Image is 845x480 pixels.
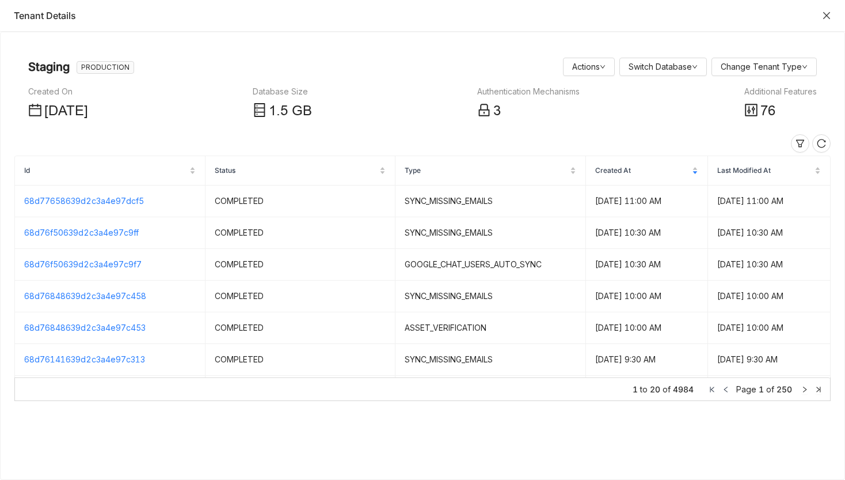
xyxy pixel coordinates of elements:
[586,281,709,312] td: [DATE] 10:00 AM
[822,11,831,20] button: Close
[708,186,831,217] td: [DATE] 11:00 AM
[28,85,88,98] div: Created On
[395,376,586,407] td: GOOGLE_CHAT_USERS_AUTO_SYNC
[663,383,671,396] span: of
[395,217,586,249] td: SYNC_MISSING_EMAILS
[44,103,88,119] span: [DATE]
[205,312,396,344] td: COMPLETED
[24,228,139,237] a: 68d76f50639d2c3a4e97c9ff
[205,217,396,249] td: COMPLETED
[708,217,831,249] td: [DATE] 10:30 AM
[619,58,707,76] button: Switch Database
[28,58,70,76] nz-page-header-title: Staging
[629,62,698,71] a: Switch Database
[760,103,775,119] span: 76
[395,281,586,312] td: SYNC_MISSING_EMAILS
[269,103,276,119] span: 1
[711,58,817,76] button: Change Tenant Type
[572,62,606,71] a: Actions
[586,376,709,407] td: [DATE] 9:30 AM
[708,281,831,312] td: [DATE] 10:00 AM
[640,383,648,396] span: to
[205,249,396,281] td: COMPLETED
[708,344,831,376] td: [DATE] 9:30 AM
[24,291,146,301] a: 68d76848639d2c3a4e97c458
[253,85,312,98] div: Database Size
[586,312,709,344] td: [DATE] 10:00 AM
[708,376,831,407] td: [DATE] 9:30 AM
[14,9,816,22] div: Tenant Details
[766,384,774,394] span: of
[395,312,586,344] td: ASSET_VERIFICATION
[395,344,586,376] td: SYNC_MISSING_EMAILS
[24,323,146,332] a: 68d76848639d2c3a4e97c453
[586,186,709,217] td: [DATE] 11:00 AM
[744,85,817,98] div: Additional Features
[563,58,615,76] button: Actions
[205,376,396,407] td: COMPLETED
[77,61,134,74] nz-tag: PRODUCTION
[477,85,580,98] div: Authentication Mechanisms
[24,259,142,269] a: 68d76f50639d2c3a4e97c9f7
[777,384,792,394] span: 250
[759,384,764,394] span: 1
[205,344,396,376] td: COMPLETED
[650,383,660,396] span: 20
[493,103,501,119] span: 3
[633,383,638,396] span: 1
[24,354,145,364] a: 68d76141639d2c3a4e97c313
[205,186,396,217] td: COMPLETED
[721,62,808,71] a: Change Tenant Type
[673,383,694,396] span: 4984
[586,344,709,376] td: [DATE] 9:30 AM
[395,249,586,281] td: GOOGLE_CHAT_USERS_AUTO_SYNC
[586,217,709,249] td: [DATE] 10:30 AM
[586,249,709,281] td: [DATE] 10:30 AM
[24,196,144,206] a: 68d77658639d2c3a4e97dcf5
[708,249,831,281] td: [DATE] 10:30 AM
[708,312,831,344] td: [DATE] 10:00 AM
[276,103,312,119] span: .5 GB
[205,281,396,312] td: COMPLETED
[395,186,586,217] td: SYNC_MISSING_EMAILS
[736,384,756,394] span: Page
